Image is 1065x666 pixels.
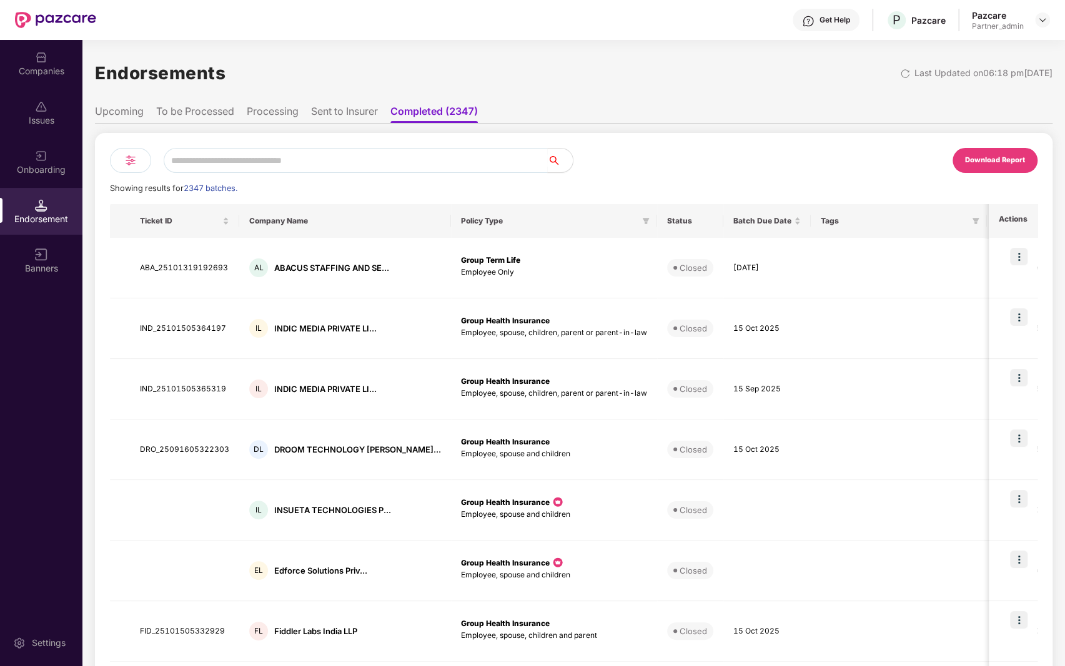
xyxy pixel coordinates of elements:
[1010,308,1028,326] img: icon
[911,14,946,26] div: Pazcare
[156,105,234,123] li: To be Processed
[461,497,550,507] b: Group Health Insurance
[680,564,707,577] div: Closed
[461,255,520,265] b: Group Term Life
[1010,611,1028,629] img: icon
[13,637,26,649] img: svg+xml;base64,PHN2ZyBpZD0iU2V0dGluZy0yMHgyMCIgeG1sbnM9Imh0dHA6Ly93d3cudzMub3JnLzIwMDAvc3ZnIiB3aW...
[461,630,647,642] p: Employee, spouse, children and parent
[914,66,1053,80] div: Last Updated on 06:18 pm[DATE]
[723,204,811,238] th: Batch Due Date
[1010,429,1028,447] img: icon
[274,565,367,577] div: Edforce Solutions Priv...
[130,204,239,238] th: Ticket ID
[274,323,377,335] div: INDIC MEDIA PRIVATE LI...
[972,9,1024,21] div: Pazcare
[15,12,96,28] img: New Pazcare Logo
[249,622,268,640] div: FL
[723,359,811,419] td: 15 Sep 2025
[311,105,378,123] li: Sent to Insurer
[390,105,478,123] li: Completed (2347)
[249,319,268,338] div: IL
[547,155,573,165] span: search
[249,258,268,277] div: AL
[110,184,237,193] span: Showing results for
[552,556,564,569] img: icon
[723,298,811,359] td: 15 Oct 2025
[900,69,910,79] img: svg+xml;base64,PHN2ZyBpZD0iUmVsb2FkLTMyeDMyIiB4bWxucz0iaHR0cDovL3d3dy53My5vcmcvMjAwMC9zdmciIHdpZH...
[972,21,1024,31] div: Partner_admin
[642,217,650,225] span: filter
[461,267,647,278] p: Employee Only
[130,298,239,359] td: IND_25101505364197
[461,437,550,446] b: Group Health Insurance
[130,419,239,480] td: DRO_25091605322303
[657,204,723,238] th: Status
[274,625,357,637] div: Fiddler Labs India LLP
[680,322,707,335] div: Closed
[552,496,564,508] img: icon
[461,509,647,521] p: Employee, spouse and children
[184,184,237,193] span: 2347 batches.
[820,15,850,25] div: Get Help
[35,199,47,212] img: svg+xml;base64,PHN2ZyB3aWR0aD0iMTQuNSIgaGVpZ2h0PSIxNC41IiB2aWV3Qm94PSIwIDAgMTYgMTYiIGZpbGw9Im5vbm...
[723,601,811,662] td: 15 Oct 2025
[461,216,637,226] span: Policy Type
[723,419,811,480] td: 15 Oct 2025
[680,625,707,637] div: Closed
[461,316,550,325] b: Group Health Insurance
[1010,490,1028,507] img: icon
[733,216,791,226] span: Batch Due Date
[461,569,647,581] p: Employee, spouse and children
[680,383,707,395] div: Closed
[274,504,391,516] div: INSUETA TECHNOLOGIES P...
[35,150,47,162] img: svg+xml;base64,PHN2ZyB3aWR0aD0iMjAiIGhlaWdodD0iMjAiIHZpZXdCb3g9IjAgMCAyMCAyMCIgZmlsbD0ibm9uZSIgeG...
[821,216,967,226] span: Tags
[802,15,815,27] img: svg+xml;base64,PHN2ZyBpZD0iSGVscC0zMngzMiIgeG1sbnM9Imh0dHA6Ly93d3cudzMub3JnLzIwMDAvc3ZnIiB3aWR0aD...
[249,440,268,459] div: DL
[130,359,239,419] td: IND_25101505365319
[461,388,647,399] p: Employee, spouse, children, parent or parent-in-law
[461,619,550,628] b: Group Health Insurance
[274,262,389,274] div: ABACUS STAFFING AND SE...
[140,216,220,226] span: Ticket ID
[680,262,707,274] div: Closed
[249,380,268,398] div: IL
[130,238,239,298] td: ABA_25101319192693
[35,100,47,113] img: svg+xml;base64,PHN2ZyBpZD0iSXNzdWVzX2Rpc2FibGVkIiB4bWxucz0iaHR0cDovL3d3dy53My5vcmcvMjAwMC9zdmciIH...
[1038,15,1048,25] img: svg+xml;base64,PHN2ZyBpZD0iRHJvcGRvd24tMzJ4MzIiIHhtbG5zPSJodHRwOi8vd3d3LnczLm9yZy8yMDAwL3N2ZyIgd2...
[965,155,1025,166] div: Download Report
[547,148,573,173] button: search
[893,12,901,27] span: P
[1010,369,1028,386] img: icon
[969,213,982,228] span: filter
[95,59,225,87] h1: Endorsements
[640,213,652,228] span: filter
[989,204,1038,238] th: Actions
[274,444,441,456] div: DROOM TECHNOLOGY [PERSON_NAME]...
[130,601,239,662] td: FID_25101505332929
[249,501,268,519] div: IL
[35,248,47,261] img: svg+xml;base64,PHN2ZyB3aWR0aD0iMTYiIGhlaWdodD0iMTYiIHZpZXdCb3g9IjAgMCAxNiAxNiIgZmlsbD0ibm9uZSIgeG...
[723,238,811,298] td: [DATE]
[249,561,268,580] div: EL
[461,327,647,339] p: Employee, spouse, children, parent or parent-in-law
[461,558,550,567] b: Group Health Insurance
[461,376,550,386] b: Group Health Insurance
[28,637,69,649] div: Settings
[95,105,144,123] li: Upcoming
[680,504,707,516] div: Closed
[1010,248,1028,265] img: icon
[123,153,138,168] img: svg+xml;base64,PHN2ZyB4bWxucz0iaHR0cDovL3d3dy53My5vcmcvMjAwMC9zdmciIHdpZHRoPSIyNCIgaGVpZ2h0PSIyNC...
[1010,551,1028,568] img: icon
[274,383,377,395] div: INDIC MEDIA PRIVATE LI...
[35,51,47,64] img: svg+xml;base64,PHN2ZyBpZD0iQ29tcGFuaWVzIiB4bWxucz0iaHR0cDovL3d3dy53My5vcmcvMjAwMC9zdmciIHdpZHRoPS...
[972,217,979,225] span: filter
[239,204,451,238] th: Company Name
[680,443,707,456] div: Closed
[461,448,647,460] p: Employee, spouse and children
[247,105,299,123] li: Processing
